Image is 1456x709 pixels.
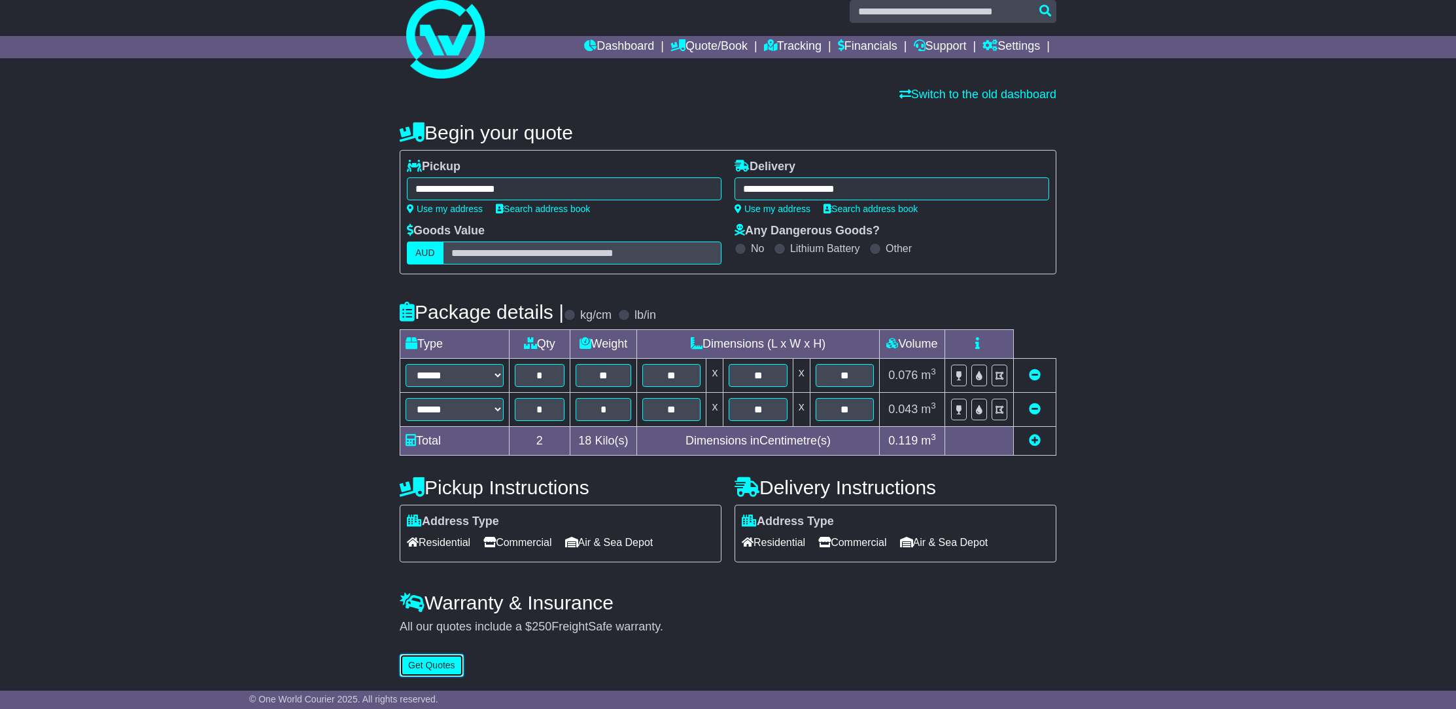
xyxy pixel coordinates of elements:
label: Delivery [735,160,795,174]
label: kg/cm [580,308,612,323]
label: Pickup [407,160,460,174]
td: Total [400,427,510,456]
span: 0.119 [888,434,918,447]
a: Search address book [496,204,590,214]
label: Any Dangerous Goods? [735,224,880,238]
span: Commercial [818,532,886,553]
span: m [921,403,936,416]
td: Kilo(s) [570,427,637,456]
td: x [793,359,810,393]
a: Use my address [407,204,483,214]
td: Type [400,330,510,359]
a: Financials [838,36,897,58]
div: All our quotes include a $ FreightSafe warranty. [400,620,1056,634]
td: Volume [879,330,945,359]
span: 0.043 [888,403,918,416]
h4: Package details | [400,301,564,323]
a: Settings [982,36,1040,58]
span: m [921,434,936,447]
a: Remove this item [1029,403,1041,416]
a: Remove this item [1029,369,1041,382]
button: Get Quotes [400,654,464,677]
td: Weight [570,330,637,359]
td: Dimensions (L x W x H) [637,330,880,359]
sup: 3 [931,401,936,410]
span: Residential [407,532,470,553]
label: Lithium Battery [790,242,860,255]
a: Add new item [1029,434,1041,447]
a: Quote/Book [670,36,748,58]
label: Goods Value [407,224,485,238]
a: Dashboard [584,36,654,58]
span: Air & Sea Depot [565,532,653,553]
td: Dimensions in Centimetre(s) [637,427,880,456]
span: m [921,369,936,382]
td: Qty [509,330,570,359]
a: Use my address [735,204,810,214]
a: Search address book [823,204,918,214]
span: Residential [742,532,805,553]
h4: Pickup Instructions [400,477,721,498]
span: 250 [532,620,551,633]
a: Tracking [764,36,822,58]
label: Address Type [407,515,499,529]
label: No [751,242,764,255]
h4: Begin your quote [400,122,1056,143]
td: 2 [509,427,570,456]
span: © One World Courier 2025. All rights reserved. [249,694,438,704]
label: Address Type [742,515,834,529]
a: Switch to the old dashboard [899,88,1056,101]
td: x [706,393,723,427]
td: x [706,359,723,393]
span: 0.076 [888,369,918,382]
label: lb/in [634,308,656,323]
sup: 3 [931,432,936,442]
sup: 3 [931,367,936,376]
span: Air & Sea Depot [900,532,988,553]
label: AUD [407,242,443,264]
a: Support [914,36,967,58]
h4: Warranty & Insurance [400,592,1056,613]
td: x [793,393,810,427]
label: Other [886,242,912,255]
span: Commercial [483,532,551,553]
h4: Delivery Instructions [735,477,1056,498]
span: 18 [578,434,591,447]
